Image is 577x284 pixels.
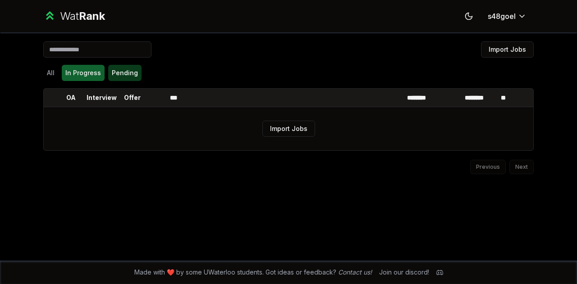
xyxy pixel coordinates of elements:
[108,65,142,81] button: Pending
[43,65,58,81] button: All
[379,268,429,277] div: Join our discord!
[481,41,534,58] button: Import Jobs
[79,9,105,23] span: Rank
[262,121,315,137] button: Import Jobs
[87,93,117,102] p: Interview
[481,8,534,24] button: s48goel
[338,268,372,276] a: Contact us!
[43,9,105,23] a: WatRank
[124,93,141,102] p: Offer
[66,93,76,102] p: OA
[134,268,372,277] span: Made with ❤️ by some UWaterloo students. Got ideas or feedback?
[488,11,516,22] span: s48goel
[62,65,105,81] button: In Progress
[60,9,105,23] div: Wat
